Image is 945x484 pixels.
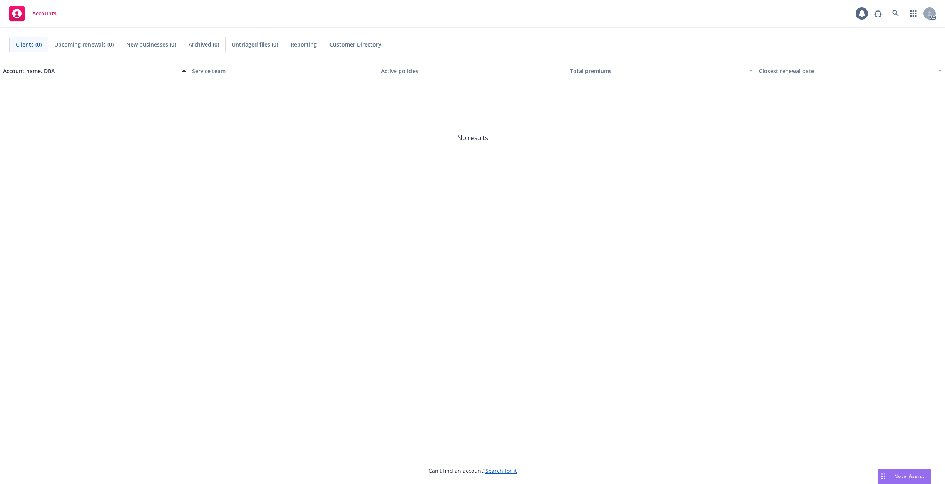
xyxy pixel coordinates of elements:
span: New businesses (0) [126,40,176,48]
span: Nova Assist [894,473,925,479]
span: Archived (0) [189,40,219,48]
span: Customer Directory [329,40,381,48]
button: Total premiums [567,62,756,80]
a: Report a Bug [870,6,886,21]
button: Nova Assist [878,469,931,484]
span: Reporting [291,40,317,48]
a: Switch app [906,6,921,21]
span: Clients (0) [16,40,42,48]
button: Active policies [378,62,567,80]
span: Accounts [32,10,57,17]
a: Search for it [485,467,517,474]
a: Search [888,6,903,21]
button: Closest renewal date [756,62,945,80]
div: Active policies [381,67,564,75]
button: Service team [189,62,378,80]
div: Service team [192,67,375,75]
span: Untriaged files (0) [232,40,278,48]
div: Account name, DBA [3,67,177,75]
span: Can't find an account? [428,467,517,475]
div: Drag to move [878,469,888,484]
div: Total premiums [570,67,744,75]
div: Closest renewal date [759,67,933,75]
span: Upcoming renewals (0) [54,40,114,48]
a: Accounts [6,3,60,24]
